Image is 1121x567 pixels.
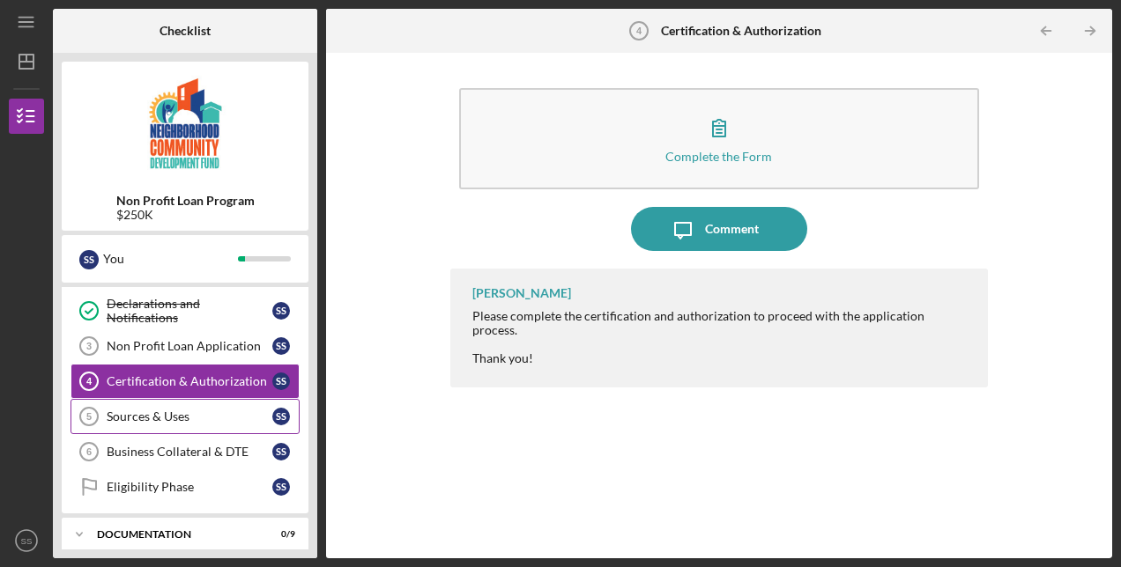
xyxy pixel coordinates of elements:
[272,302,290,320] div: S S
[107,339,272,353] div: Non Profit Loan Application
[272,372,290,390] div: S S
[107,480,272,494] div: Eligibility Phase
[472,286,571,300] div: [PERSON_NAME]
[86,341,92,351] tspan: 3
[472,351,970,365] div: Thank you!
[665,150,772,163] div: Complete the Form
[705,207,759,251] div: Comment
[71,434,300,469] a: 6Business Collateral & DTESS
[21,536,33,546] text: SS
[86,446,92,457] tspan: 6
[264,529,295,540] div: 0 / 9
[107,409,272,423] div: Sources & Uses
[107,374,272,388] div: Certification & Authorization
[71,293,300,328] a: Declarations and NotificationsSS
[103,244,238,274] div: You
[272,408,290,425] div: S S
[661,24,821,38] b: Certification & Authorization
[272,337,290,355] div: S S
[631,207,807,251] button: Comment
[116,194,255,208] b: Non Profit Loan Program
[272,478,290,496] div: S S
[86,411,92,422] tspan: 5
[79,250,99,269] div: S S
[160,24,211,38] b: Checklist
[9,523,44,558] button: SS
[71,399,300,434] a: 5Sources & UsesSS
[459,88,979,189] button: Complete the Form
[636,26,642,36] tspan: 4
[86,376,93,387] tspan: 4
[71,328,300,364] a: 3Non Profit Loan ApplicationSS
[272,443,290,460] div: S S
[62,70,308,176] img: Product logo
[97,529,251,540] div: Documentation
[116,208,255,222] div: $250K
[71,469,300,504] a: Eligibility PhaseSS
[107,445,272,459] div: Business Collateral & DTE
[71,364,300,399] a: 4Certification & AuthorizationSS
[107,297,272,325] div: Declarations and Notifications
[472,309,970,337] div: Please complete the certification and authorization to proceed with the application process.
